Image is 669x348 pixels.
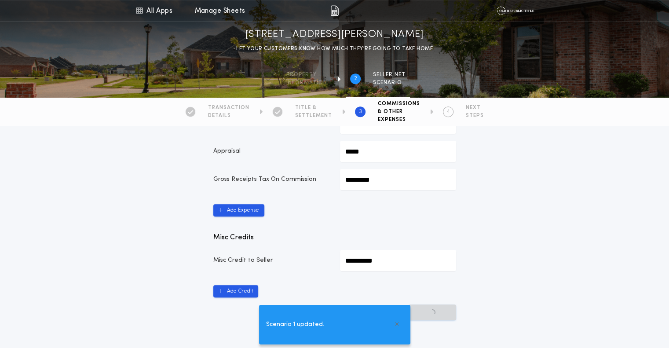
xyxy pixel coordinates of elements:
[208,112,249,119] span: DETAILS
[266,320,324,330] span: Scenario 1 updated.
[378,116,420,123] span: EXPENSES
[359,108,362,115] h2: 3
[213,256,329,265] p: Misc Credit to Seller
[286,71,327,78] span: Property
[213,285,258,297] button: Add Credit
[354,75,357,82] h2: 2
[447,108,450,115] h2: 4
[286,79,327,86] span: information
[466,112,484,119] span: STEPS
[213,147,329,156] p: Appraisal
[245,28,424,42] h1: [STREET_ADDRESS][PERSON_NAME]
[373,71,406,78] span: SELLER NET
[378,100,420,107] span: COMMISSIONS
[378,108,420,115] span: & OTHER
[208,104,249,111] span: TRANSACTION
[466,104,484,111] span: NEXT
[213,232,456,243] p: Misc Credits
[295,104,332,111] span: TITLE &
[213,175,329,184] p: Gross Receipts Tax On Commission
[213,204,264,216] button: Add Expense
[497,6,534,15] img: vs-icon
[295,112,332,119] span: SETTLEMENT
[373,79,406,86] span: SCENARIO
[330,5,339,16] img: img
[236,44,433,53] p: LET YOUR CUSTOMERS KNOW HOW MUCH THEY’RE GOING TO TAKE HOME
